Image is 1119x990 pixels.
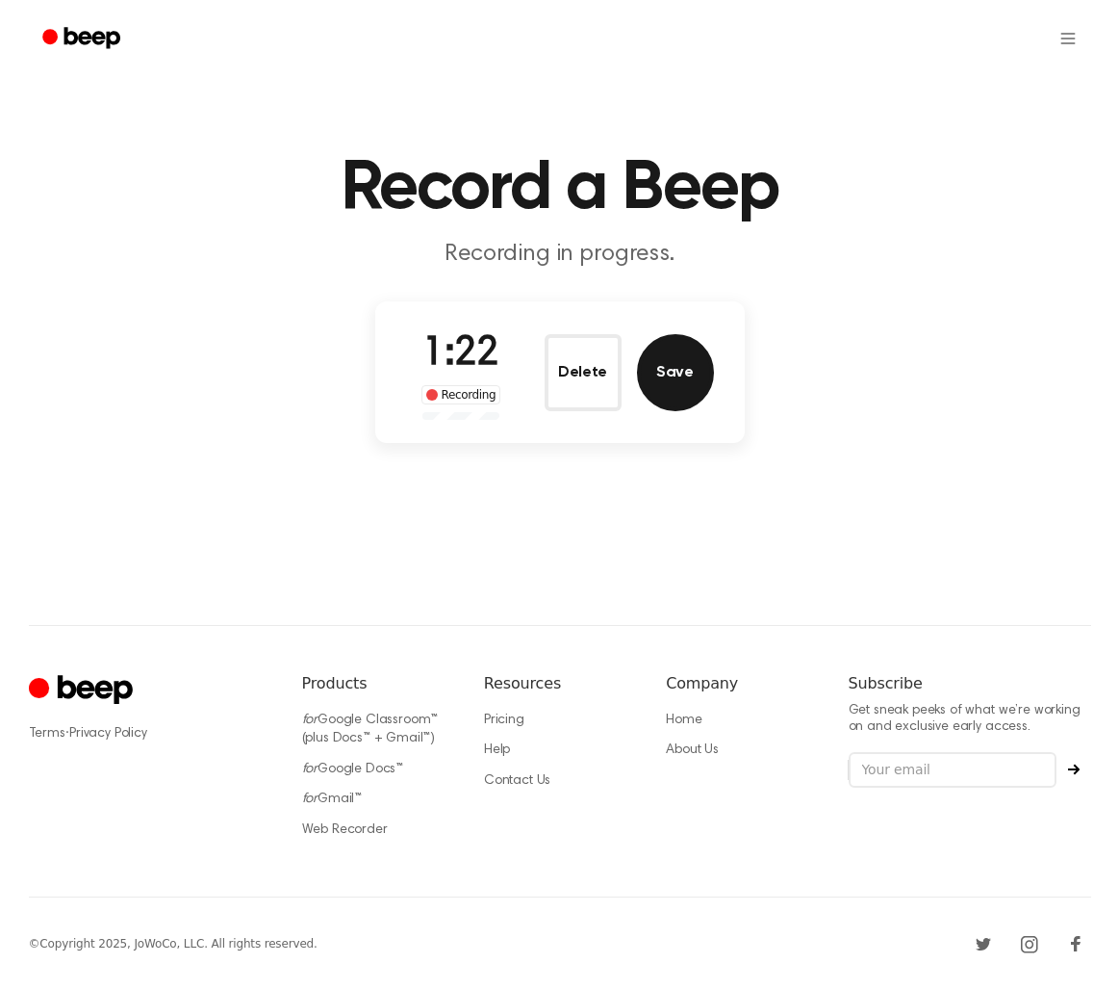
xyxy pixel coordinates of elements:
[484,672,635,695] h6: Resources
[302,672,453,695] h6: Products
[29,672,138,710] a: Cruip
[849,703,1091,737] p: Get sneak peeks of what we’re working on and exclusive early access.
[302,793,363,806] a: forGmail™
[1060,928,1091,959] a: Facebook
[968,928,999,959] a: Twitter
[69,727,147,741] a: Privacy Policy
[1014,928,1045,959] a: Instagram
[849,672,1091,695] h6: Subscribe
[484,774,550,788] a: Contact Us
[302,714,318,727] i: for
[29,935,318,952] div: © Copyright 2025, JoWoCo, LLC. All rights reserved.
[666,743,719,757] a: About Us
[302,714,439,746] a: forGoogle Classroom™ (plus Docs™ + Gmail™)
[1045,15,1091,62] button: Open menu
[302,793,318,806] i: for
[29,724,271,743] div: ·
[421,385,501,404] div: Recording
[666,714,701,727] a: Home
[29,20,138,58] a: Beep
[1056,764,1091,775] button: Subscribe
[666,672,817,695] h6: Company
[484,714,524,727] a: Pricing
[637,334,714,411] button: Save Audio Record
[191,239,929,271] p: Recording in progress.
[422,334,499,375] span: 1:22
[29,727,65,741] a: Terms
[302,763,404,776] a: forGoogle Docs™
[484,743,510,757] a: Help
[67,154,1053,223] h1: Record a Beep
[849,752,1056,789] input: Your email
[302,763,318,776] i: for
[302,823,388,837] a: Web Recorder
[545,334,622,411] button: Delete Audio Record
